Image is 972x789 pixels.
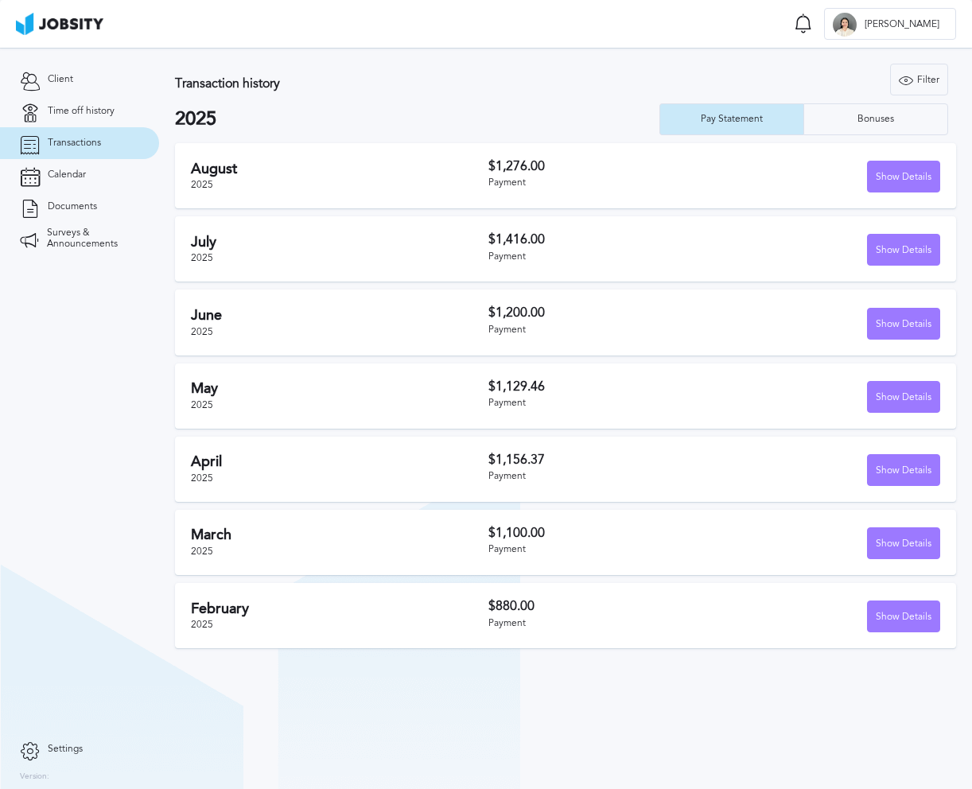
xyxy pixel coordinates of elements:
h2: April [191,453,488,470]
h3: $1,416.00 [488,232,714,247]
h2: August [191,161,488,177]
h2: June [191,307,488,324]
div: Show Details [868,309,939,340]
span: 2025 [191,399,213,410]
span: Documents [48,201,97,212]
h2: July [191,234,488,251]
button: Show Details [867,454,940,486]
div: Show Details [868,382,939,414]
div: Payment [488,325,714,336]
button: Show Details [867,600,940,632]
h3: Transaction history [175,76,597,91]
div: M [833,13,857,37]
img: ab4bad089aa723f57921c736e9817d99.png [16,13,103,35]
div: Payment [488,471,714,482]
button: Show Details [867,234,940,266]
h2: 2025 [175,108,659,130]
div: Bonuses [850,114,902,125]
h3: $1,100.00 [488,526,714,540]
button: Show Details [867,308,940,340]
button: Bonuses [803,103,948,135]
button: Show Details [867,161,940,192]
span: Surveys & Announcements [47,227,139,250]
div: Payment [488,251,714,262]
div: Pay Statement [693,114,771,125]
h2: May [191,380,488,397]
h3: $1,276.00 [488,159,714,173]
span: [PERSON_NAME] [857,19,947,30]
button: Pay Statement [659,103,804,135]
h3: $1,156.37 [488,453,714,467]
span: 2025 [191,546,213,557]
div: Show Details [868,528,939,560]
button: Show Details [867,527,940,559]
h3: $880.00 [488,599,714,613]
span: Settings [48,744,83,755]
span: Time off history [48,106,115,117]
div: Show Details [868,161,939,193]
div: Payment [488,544,714,555]
div: Payment [488,177,714,189]
span: Client [48,74,73,85]
label: Version: [20,772,49,782]
span: Transactions [48,138,101,149]
h2: February [191,600,488,617]
span: 2025 [191,619,213,630]
div: Show Details [868,455,939,487]
button: Show Details [867,381,940,413]
span: Calendar [48,169,86,181]
button: Filter [890,64,948,95]
h3: $1,200.00 [488,305,714,320]
span: 2025 [191,472,213,484]
div: Show Details [868,601,939,633]
div: Payment [488,398,714,409]
span: 2025 [191,179,213,190]
span: 2025 [191,326,213,337]
div: Filter [891,64,947,96]
span: 2025 [191,252,213,263]
div: Payment [488,618,714,629]
button: M[PERSON_NAME] [824,8,956,40]
div: Show Details [868,235,939,266]
h3: $1,129.46 [488,379,714,394]
h2: March [191,527,488,543]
